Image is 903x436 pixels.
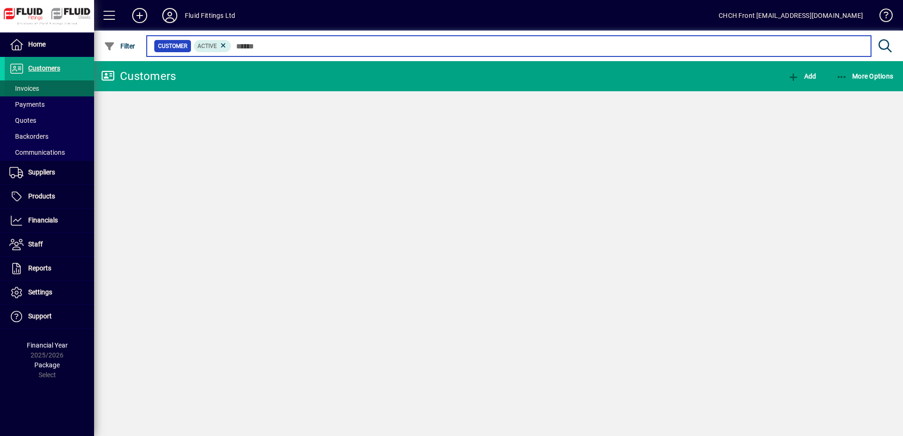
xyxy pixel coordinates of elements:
span: Customer [158,41,187,51]
button: Add [125,7,155,24]
button: Filter [102,38,138,55]
span: Communications [9,149,65,156]
a: Settings [5,281,94,304]
span: Reports [28,264,51,272]
span: Home [28,40,46,48]
button: Add [785,68,818,85]
a: Communications [5,144,94,160]
a: Home [5,33,94,56]
a: Staff [5,233,94,256]
a: Reports [5,257,94,280]
a: Support [5,305,94,328]
span: Invoices [9,85,39,92]
span: Payments [9,101,45,108]
a: Invoices [5,80,94,96]
span: Staff [28,240,43,248]
div: Fluid Fittings Ltd [185,8,235,23]
div: Customers [101,69,176,84]
button: Profile [155,7,185,24]
span: Add [788,72,816,80]
a: Payments [5,96,94,112]
span: Customers [28,64,60,72]
span: Package [34,361,60,369]
a: Financials [5,209,94,232]
button: More Options [834,68,896,85]
span: More Options [836,72,894,80]
span: Filter [104,42,135,50]
mat-chip: Activation Status: Active [194,40,231,52]
a: Suppliers [5,161,94,184]
a: Knowledge Base [872,2,891,32]
span: Products [28,192,55,200]
span: Active [198,43,217,49]
span: Financials [28,216,58,224]
span: Support [28,312,52,320]
a: Quotes [5,112,94,128]
span: Suppliers [28,168,55,176]
span: Backorders [9,133,48,140]
a: Backorders [5,128,94,144]
a: Products [5,185,94,208]
div: CHCH Front [EMAIL_ADDRESS][DOMAIN_NAME] [719,8,863,23]
span: Settings [28,288,52,296]
span: Quotes [9,117,36,124]
span: Financial Year [27,341,68,349]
